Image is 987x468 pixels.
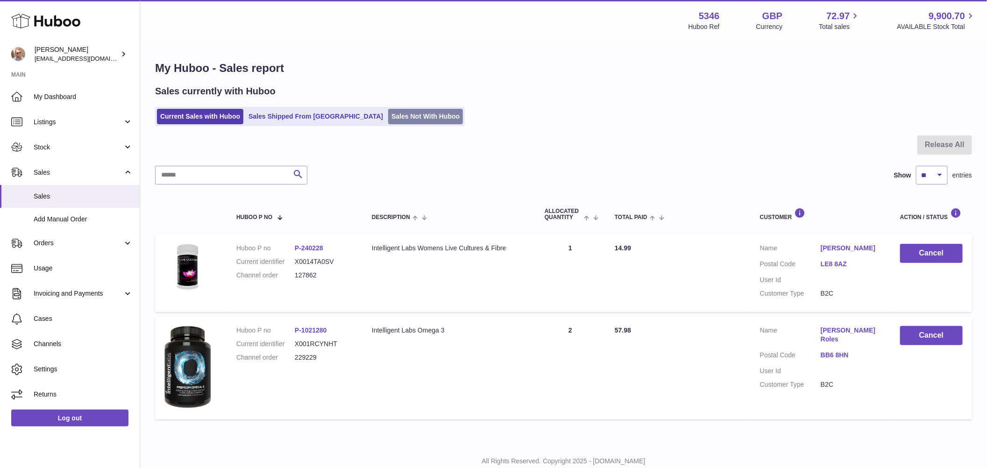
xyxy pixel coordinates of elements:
[34,390,133,399] span: Returns
[760,380,821,389] dt: Customer Type
[760,367,821,376] dt: User Id
[295,244,323,252] a: P-240228
[535,234,605,312] td: 1
[760,289,821,298] dt: Customer Type
[821,351,881,360] a: BB6 8HN
[164,326,211,408] img: 1732102568.jpg
[148,457,980,466] p: All Rights Reserved. Copyright 2025 - [DOMAIN_NAME]
[295,257,353,266] dd: X0014TA0SV
[34,215,133,224] span: Add Manual Order
[34,168,123,177] span: Sales
[760,276,821,284] dt: User Id
[295,326,327,334] a: P-1021280
[535,317,605,420] td: 2
[762,10,782,22] strong: GBP
[900,244,963,263] button: Cancel
[897,22,976,31] span: AVAILABLE Stock Total
[34,314,133,323] span: Cases
[155,85,276,98] h2: Sales currently with Huboo
[155,61,972,76] h1: My Huboo - Sales report
[34,118,123,127] span: Listings
[760,351,821,362] dt: Postal Code
[615,326,631,334] span: 57.98
[615,214,647,220] span: Total paid
[760,326,821,346] dt: Name
[35,55,137,62] span: [EMAIL_ADDRESS][DOMAIN_NAME]
[34,143,123,152] span: Stock
[236,244,295,253] dt: Huboo P no
[372,244,526,253] div: Intelligent Labs Womens Live Cultures & Fibre
[157,109,243,124] a: Current Sales with Huboo
[245,109,386,124] a: Sales Shipped From [GEOGRAPHIC_DATA]
[372,214,410,220] span: Description
[699,10,720,22] strong: 5346
[34,340,133,348] span: Channels
[821,326,881,344] a: [PERSON_NAME] Roles
[34,192,133,201] span: Sales
[34,365,133,374] span: Settings
[11,47,25,61] img: support@radoneltd.co.uk
[821,260,881,269] a: LE8 8AZ
[760,208,881,220] div: Customer
[821,380,881,389] dd: B2C
[295,353,353,362] dd: 229229
[34,239,123,248] span: Orders
[11,410,128,426] a: Log out
[900,208,963,220] div: Action / Status
[615,244,631,252] span: 14.99
[894,171,911,180] label: Show
[35,45,119,63] div: [PERSON_NAME]
[34,92,133,101] span: My Dashboard
[388,109,463,124] a: Sales Not With Huboo
[372,326,526,335] div: Intelligent Labs Omega 3
[545,208,582,220] span: ALLOCATED Quantity
[821,289,881,298] dd: B2C
[34,289,123,298] span: Invoicing and Payments
[236,271,295,280] dt: Channel order
[295,340,353,348] dd: X001RCYNHT
[236,353,295,362] dt: Channel order
[900,326,963,345] button: Cancel
[236,257,295,266] dt: Current identifier
[826,10,850,22] span: 72.97
[897,10,976,31] a: 9,900.70 AVAILABLE Stock Total
[34,264,133,273] span: Usage
[295,271,353,280] dd: 127862
[236,214,272,220] span: Huboo P no
[164,244,211,291] img: women-s-live-cultures-with-sunfiber-r-and-fos-01-600x600.jpg
[756,22,783,31] div: Currency
[760,260,821,271] dt: Postal Code
[821,244,881,253] a: [PERSON_NAME]
[760,244,821,255] dt: Name
[819,22,860,31] span: Total sales
[929,10,965,22] span: 9,900.70
[952,171,972,180] span: entries
[819,10,860,31] a: 72.97 Total sales
[236,340,295,348] dt: Current identifier
[689,22,720,31] div: Huboo Ref
[236,326,295,335] dt: Huboo P no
